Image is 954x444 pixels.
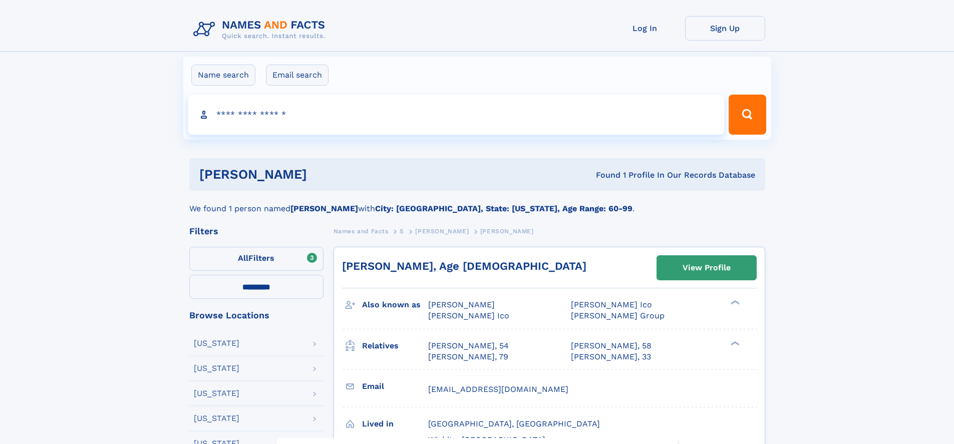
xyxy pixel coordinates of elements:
[266,65,329,86] label: Email search
[428,351,508,362] a: [PERSON_NAME], 79
[605,16,685,41] a: Log In
[189,227,324,236] div: Filters
[400,225,404,237] a: S
[400,228,404,235] span: S
[685,16,765,41] a: Sign Up
[428,384,568,394] span: [EMAIL_ADDRESS][DOMAIN_NAME]
[571,311,665,320] span: [PERSON_NAME] Group
[571,300,652,309] span: [PERSON_NAME] Ico
[362,296,428,313] h3: Also known as
[728,299,740,306] div: ❯
[571,340,652,351] a: [PERSON_NAME], 58
[729,95,766,135] button: Search Button
[194,414,239,422] div: [US_STATE]
[194,389,239,397] div: [US_STATE]
[362,378,428,395] h3: Email
[728,340,740,346] div: ❯
[194,364,239,372] div: [US_STATE]
[194,339,239,347] div: [US_STATE]
[342,260,586,272] a: [PERSON_NAME], Age [DEMOGRAPHIC_DATA]
[415,225,469,237] a: [PERSON_NAME]
[480,228,534,235] span: [PERSON_NAME]
[189,311,324,320] div: Browse Locations
[362,337,428,354] h3: Relatives
[428,311,509,320] span: [PERSON_NAME] Ico
[428,419,600,428] span: [GEOGRAPHIC_DATA], [GEOGRAPHIC_DATA]
[571,351,651,362] a: [PERSON_NAME], 33
[189,191,765,215] div: We found 1 person named with .
[188,95,725,135] input: search input
[415,228,469,235] span: [PERSON_NAME]
[189,247,324,271] label: Filters
[451,170,755,181] div: Found 1 Profile In Our Records Database
[189,16,334,43] img: Logo Names and Facts
[428,340,509,351] a: [PERSON_NAME], 54
[657,256,756,280] a: View Profile
[199,168,452,181] h1: [PERSON_NAME]
[334,225,389,237] a: Names and Facts
[238,253,248,263] span: All
[683,256,731,279] div: View Profile
[191,65,255,86] label: Name search
[375,204,632,213] b: City: [GEOGRAPHIC_DATA], State: [US_STATE], Age Range: 60-99
[290,204,358,213] b: [PERSON_NAME]
[428,300,495,309] span: [PERSON_NAME]
[362,415,428,432] h3: Lived in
